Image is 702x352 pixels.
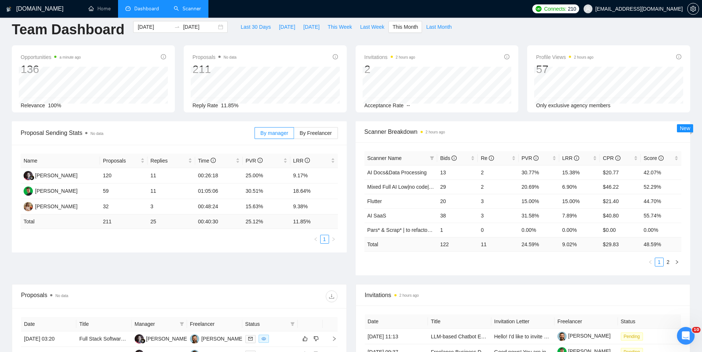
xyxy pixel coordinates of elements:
[134,6,159,12] span: Dashboard
[557,332,567,341] img: c1-JWQDXWEy3CnA6sRtFzzU22paoDq5cZnWyBNc3HWqwvuW0qNnjm1CMP-YmbEEtPC
[600,208,640,223] td: $40.80
[367,213,386,219] a: AI SaaS
[6,3,11,15] img: logo
[243,184,290,199] td: 30.51%
[90,132,103,136] span: No data
[687,6,699,12] a: setting
[24,188,77,194] a: MB[PERSON_NAME]
[79,336,193,342] a: Full Stack Software Engineer (with AI Experience)
[125,6,131,11] span: dashboard
[195,199,243,215] td: 00:48:24
[302,336,308,342] span: like
[329,235,338,244] li: Next Page
[478,223,518,237] td: 0
[301,334,309,343] button: like
[422,21,456,33] button: Last Month
[193,102,218,108] span: Reply Rate
[290,168,338,184] td: 9.17%
[24,202,33,211] img: AV
[245,320,287,328] span: Status
[21,317,76,331] th: Date
[452,156,457,161] span: info-circle
[21,154,100,168] th: Name
[504,54,509,59] span: info-circle
[303,23,319,31] span: [DATE]
[655,258,664,266] li: 1
[365,314,428,329] th: Date
[314,237,318,241] span: left
[600,180,640,194] td: $46.22
[437,208,478,223] td: 38
[559,165,600,180] td: 15.38%
[248,337,253,341] span: mail
[437,237,478,251] td: 122
[59,55,81,59] time: a minute ago
[407,102,410,108] span: --
[290,199,338,215] td: 9.38%
[364,237,438,251] td: Total
[356,21,388,33] button: Last Week
[641,180,681,194] td: 52.29%
[187,317,242,331] th: Freelancer
[559,237,600,251] td: 9.02 %
[243,215,290,229] td: 25.12 %
[224,55,236,59] span: No data
[89,6,111,12] a: homeHome
[161,54,166,59] span: info-circle
[180,322,184,326] span: filter
[195,215,243,229] td: 00:40:30
[478,180,518,194] td: 2
[299,21,324,33] button: [DATE]
[655,258,663,266] a: 1
[600,237,640,251] td: $ 29.83
[478,208,518,223] td: 3
[148,199,195,215] td: 3
[437,194,478,208] td: 20
[290,184,338,199] td: 18.64%
[365,329,428,344] td: [DATE] 11:13
[183,23,217,31] input: End date
[481,155,494,161] span: Re
[243,199,290,215] td: 15.63%
[21,102,45,108] span: Relevance
[400,293,419,297] time: 2 hours ago
[138,23,171,31] input: Start date
[519,237,559,251] td: 24.59 %
[311,235,320,244] button: left
[519,194,559,208] td: 15.00%
[559,223,600,237] td: 0.00%
[293,158,310,164] span: LRR
[174,6,201,12] a: searchScanner
[554,314,618,329] th: Freelancer
[559,180,600,194] td: 6.90%
[311,235,320,244] li: Previous Page
[478,165,518,180] td: 2
[585,6,591,11] span: user
[600,165,640,180] td: $20.77
[241,23,271,31] span: Last 30 Days
[333,54,338,59] span: info-circle
[437,223,478,237] td: 1
[676,54,681,59] span: info-circle
[574,55,594,59] time: 2 hours ago
[21,331,76,347] td: [DATE] 03:20
[24,187,33,196] img: MB
[100,154,148,168] th: Proposals
[178,318,186,330] span: filter
[519,223,559,237] td: 0.00%
[437,165,478,180] td: 13
[426,23,452,31] span: Last Month
[365,290,681,300] span: Invitations
[24,172,77,178] a: SS[PERSON_NAME]
[243,168,290,184] td: 25.00%
[364,53,415,62] span: Invitations
[100,215,148,229] td: 211
[135,335,189,341] a: SS[PERSON_NAME]
[314,336,319,342] span: dislike
[140,338,145,344] img: gigradar-bm.png
[396,55,415,59] time: 2 hours ago
[35,187,77,195] div: [PERSON_NAME]
[618,314,681,329] th: Status
[135,320,177,328] span: Manager
[100,199,148,215] td: 32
